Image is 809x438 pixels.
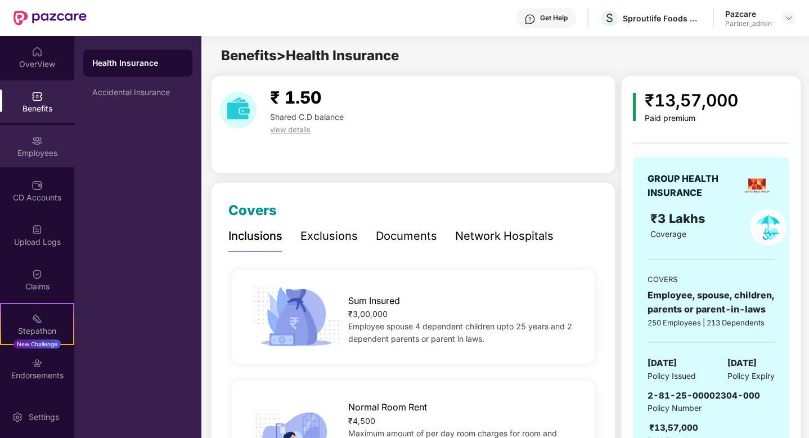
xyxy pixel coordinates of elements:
div: 250 Employees | 213 Dependents [648,317,775,328]
span: S [606,11,613,25]
div: ₹3,00,000 [348,308,578,320]
div: Get Help [540,14,568,23]
div: Pazcare [725,8,772,19]
img: svg+xml;base64,PHN2ZyBpZD0iQmVuZWZpdHMiIHhtbG5zPSJodHRwOi8vd3d3LnczLm9yZy8yMDAwL3N2ZyIgd2lkdGg9Ij... [32,91,43,102]
span: view details [270,125,311,134]
img: svg+xml;base64,PHN2ZyBpZD0iU2V0dGluZy0yMHgyMCIgeG1sbnM9Imh0dHA6Ly93d3cudzMub3JnLzIwMDAvc3ZnIiB3aW... [12,412,23,423]
div: Inclusions [228,227,282,245]
img: svg+xml;base64,PHN2ZyBpZD0iRW1wbG95ZWVzIiB4bWxucz0iaHR0cDovL3d3dy53My5vcmcvMjAwMC9zdmciIHdpZHRoPS... [32,135,43,146]
img: New Pazcare Logo [14,11,87,25]
span: Policy Issued [648,370,696,382]
img: download [220,92,257,128]
span: Coverage [650,229,686,239]
img: svg+xml;base64,PHN2ZyBpZD0iRW5kb3JzZW1lbnRzIiB4bWxucz0iaHR0cDovL3d3dy53My5vcmcvMjAwMC9zdmciIHdpZH... [32,357,43,369]
div: Exclusions [300,227,358,245]
span: Policy Expiry [727,370,775,382]
span: Normal Room Rent [348,400,427,414]
div: Partner_admin [725,19,772,28]
img: svg+xml;base64,PHN2ZyBpZD0iRHJvcGRvd24tMzJ4MzIiIHhtbG5zPSJodHRwOi8vd3d3LnczLm9yZy8yMDAwL3N2ZyIgd2... [784,14,793,23]
div: New Challenge [14,339,61,348]
span: Benefits > Health Insurance [221,47,399,64]
div: Employee, spouse, children, parents or parent-in-laws [648,288,775,316]
div: Accidental Insurance [92,88,183,97]
img: svg+xml;base64,PHN2ZyBpZD0iSG9tZSIgeG1sbnM9Imh0dHA6Ly93d3cudzMub3JnLzIwMDAvc3ZnIiB3aWR0aD0iMjAiIG... [32,46,43,57]
div: Documents [376,227,437,245]
span: Covers [228,202,277,218]
div: COVERS [648,274,775,285]
img: svg+xml;base64,PHN2ZyBpZD0iQ0RfQWNjb3VudHMiIGRhdGEtbmFtZT0iQ0QgQWNjb3VudHMiIHhtbG5zPSJodHRwOi8vd3... [32,180,43,191]
div: Health Insurance [92,57,183,69]
span: [DATE] [727,356,757,370]
span: Sum Insured [348,294,400,308]
div: Stepathon [1,325,73,337]
span: Shared C.D balance [270,112,344,122]
span: ₹3 Lakhs [650,211,708,226]
span: [DATE] [648,356,677,370]
div: GROUP HEALTH INSURANCE [648,172,739,200]
img: svg+xml;base64,PHN2ZyBpZD0iVXBsb2FkX0xvZ3MiIGRhdGEtbmFtZT0iVXBsb2FkIExvZ3MiIHhtbG5zPSJodHRwOi8vd3... [32,224,43,235]
div: Network Hospitals [455,227,554,245]
img: icon [633,93,636,121]
img: svg+xml;base64,PHN2ZyB4bWxucz0iaHR0cDovL3d3dy53My5vcmcvMjAwMC9zdmciIHdpZHRoPSIyMSIgaGVpZ2h0PSIyMC... [32,313,43,324]
img: icon [249,284,344,350]
img: svg+xml;base64,PHN2ZyBpZD0iSGVscC0zMngzMiIgeG1sbnM9Imh0dHA6Ly93d3cudzMub3JnLzIwMDAvc3ZnIiB3aWR0aD... [524,14,536,25]
img: svg+xml;base64,PHN2ZyBpZD0iQ2xhaW0iIHhtbG5zPSJodHRwOi8vd3d3LnczLm9yZy8yMDAwL3N2ZyIgd2lkdGg9IjIwIi... [32,269,43,280]
div: Paid premium [645,114,738,123]
div: Sproutlife Foods Private Limited [623,13,702,24]
div: ₹13,57,000 [649,421,698,435]
span: 2-81-25-00002304-000 [648,390,760,401]
img: policyIcon [750,209,786,245]
span: ₹ 1.50 [270,87,321,108]
div: ₹13,57,000 [645,87,738,114]
span: Employee spouse 4 dependent children upto 25 years and 2 dependent parents or parent in laws. [348,321,572,343]
div: ₹4,500 [348,415,578,427]
span: Policy Number [648,403,702,413]
div: Settings [25,412,62,423]
img: insurerLogo [743,171,771,200]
